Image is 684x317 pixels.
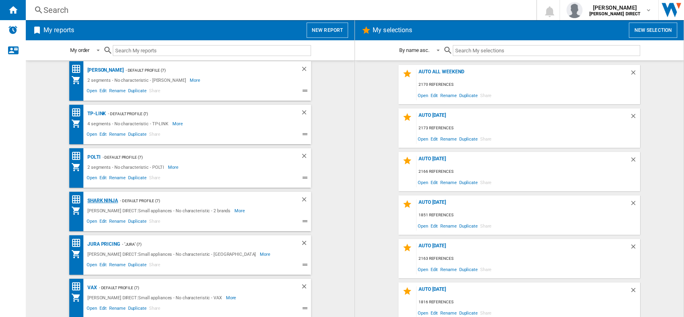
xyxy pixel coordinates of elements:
div: Delete [301,196,311,206]
div: Polti [85,152,101,162]
span: Open [417,264,429,275]
span: Edit [98,305,108,314]
span: Edit [98,174,108,184]
span: Rename [439,90,458,101]
span: Open [417,177,429,188]
span: Open [85,131,98,140]
span: Rename [108,261,126,271]
div: Delete [630,243,640,254]
span: Share [148,87,162,97]
div: AUTO [DATE] [417,286,630,297]
span: Open [417,133,429,144]
input: Search My selections [453,45,640,56]
div: 2 segments - No characteristic - [PERSON_NAME] [85,75,190,85]
div: Price Ranking [71,108,85,118]
span: Rename [108,131,126,140]
span: Open [85,174,98,184]
div: Price Ranking [71,151,85,161]
div: 1816 references [417,297,640,307]
button: New report [307,23,348,38]
span: More [226,293,238,302]
div: My Assortment [71,206,85,215]
div: 2166 references [417,167,640,177]
span: More [190,75,201,85]
div: My Assortment [71,162,85,172]
span: Edit [429,264,439,275]
span: Edit [98,218,108,227]
div: [PERSON_NAME] DIRECT:Small appliances - No characteristic - [GEOGRAPHIC_DATA] [85,249,260,259]
span: Rename [439,133,458,144]
span: Duplicate [458,90,479,101]
span: Edit [429,90,439,101]
span: Rename [439,177,458,188]
span: Duplicate [127,87,148,97]
div: 4 segments - No characteristic - TP-LINK [85,119,172,128]
div: Price Ranking [71,64,85,74]
div: 2170 references [417,80,640,90]
div: 2173 references [417,123,640,133]
div: JURA Pricing [85,239,120,249]
span: Rename [108,174,126,184]
span: Rename [108,87,126,97]
div: AUTO ALL WEEKEND [417,69,630,80]
span: Edit [429,133,439,144]
span: Edit [429,177,439,188]
span: Duplicate [458,133,479,144]
div: Delete [630,286,640,297]
input: Search My reports [113,45,311,56]
div: 2163 references [417,254,640,264]
div: 2 segments - No characteristic - POLTI [85,162,168,172]
span: More [172,119,184,128]
span: Open [417,90,429,101]
span: Duplicate [127,305,148,314]
div: AUTO [DATE] [417,199,630,210]
span: Share [148,174,162,184]
div: Delete [301,152,311,162]
div: Delete [301,283,311,293]
div: Price Ranking [71,282,85,292]
span: Rename [439,220,458,231]
div: - Default profile (7) [97,283,284,293]
span: Share [148,218,162,227]
span: Duplicate [127,131,148,140]
div: - Default profile (7) [106,109,284,119]
span: Duplicate [458,264,479,275]
span: Share [479,133,493,144]
div: My Assortment [71,293,85,302]
div: Delete [301,109,311,119]
span: Edit [98,261,108,271]
div: AUTO [DATE] [417,243,630,254]
div: Price Ranking [71,195,85,205]
div: Delete [301,239,311,249]
span: More [234,206,246,215]
span: Edit [98,87,108,97]
div: Delete [301,65,311,75]
button: New selection [629,23,677,38]
div: My order [70,47,89,53]
div: 1851 references [417,210,640,220]
span: Rename [108,305,126,314]
div: Search [44,4,515,16]
span: Open [85,87,98,97]
span: Share [479,177,493,188]
div: AUTO [DATE] [417,156,630,167]
span: [PERSON_NAME] [589,4,640,12]
span: Open [85,218,98,227]
span: Duplicate [127,174,148,184]
div: TP-LINK [85,109,106,119]
div: [PERSON_NAME] [85,65,124,75]
div: [PERSON_NAME] DIRECT:Small appliances - No characteristic - VAX [85,293,226,302]
div: Delete [630,156,640,167]
div: Shark Ninja [85,196,118,206]
span: Share [479,90,493,101]
div: By name asc. [399,47,429,53]
div: - Default profile (7) [101,152,284,162]
div: - Default profile (7) [118,196,284,206]
div: My Assortment [71,75,85,85]
span: Rename [439,264,458,275]
span: Share [479,264,493,275]
span: Open [85,261,98,271]
div: - "Jura" (7) [120,239,284,249]
span: Share [479,220,493,231]
span: Duplicate [127,218,148,227]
